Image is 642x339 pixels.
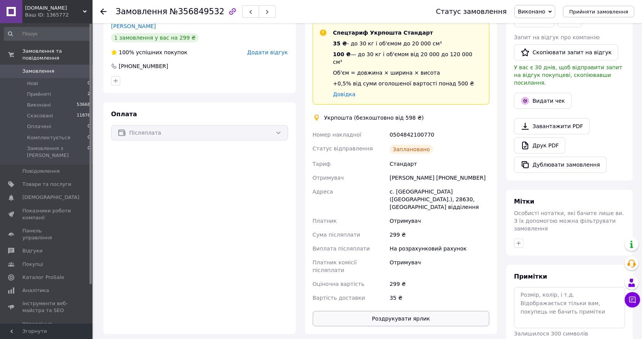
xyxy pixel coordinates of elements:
[514,198,534,205] span: Мітки
[333,30,433,36] span: Спецтариф Укрпошта Стандарт
[388,128,491,142] div: 0504842100770
[388,256,491,277] div: Отримувач
[313,232,361,238] span: Сума післяплати
[27,80,38,87] span: Нові
[388,157,491,171] div: Стандарт
[518,8,545,15] span: Виконано
[25,5,83,12] span: BestCover.com.ua
[88,145,90,159] span: 0
[100,8,106,15] div: Повернутися назад
[88,91,90,98] span: 2
[388,291,491,305] div: 35 ₴
[88,134,90,141] span: 0
[514,331,588,337] span: Залишилося 300 символів
[388,242,491,256] div: На розрахунковий рахунок
[388,171,491,185] div: [PERSON_NAME] [PHONE_NUMBER]
[514,34,600,40] span: Запит на відгук про компанію
[514,64,622,86] span: У вас є 30 днів, щоб відправити запит на відгук покупцеві, скопіювавши посилання.
[88,80,90,87] span: 0
[111,33,199,42] div: 1 замовлення у вас на 299 ₴
[22,274,64,281] span: Каталог ProSale
[111,23,156,29] a: [PERSON_NAME]
[313,218,337,224] span: Платник
[22,261,43,268] span: Покупці
[333,69,483,77] div: Об'єм = довжина × ширина × висота
[22,300,71,314] span: Інструменти веб-майстра та SEO
[514,157,607,173] button: Дублювати замовлення
[333,40,483,47] div: - до 30 кг і об'ємом до 20 000 см³
[313,281,364,287] span: Оціночна вартість
[77,102,90,109] span: 53668
[22,321,71,334] span: Управління сайтом
[22,194,79,201] span: [DEMOGRAPHIC_DATA]
[27,91,51,98] span: Прийняті
[569,9,628,15] span: Прийняти замовлення
[313,311,490,326] button: Роздрукувати ярлик
[388,185,491,214] div: с. [GEOGRAPHIC_DATA] ([GEOGRAPHIC_DATA].), 28630, [GEOGRAPHIC_DATA] відділення
[313,175,344,181] span: Отримувач
[389,145,433,154] div: Заплановано
[625,292,640,307] button: Чат з покупцем
[111,48,187,56] div: успішних покупок
[436,8,507,15] div: Статус замовлення
[333,80,483,87] div: +0,5% від суми оголошеної вартості понад 500 ₴
[27,134,70,141] span: Комплектується
[77,112,90,119] span: 11876
[313,245,370,252] span: Виплата післяплати
[27,145,88,159] span: Замовлення з [PERSON_NAME]
[22,68,54,75] span: Замовлення
[514,93,571,109] button: Видати чек
[514,273,547,280] span: Примітки
[313,189,333,195] span: Адреса
[313,132,362,138] span: Номер накладної
[333,91,356,97] a: Довідка
[4,27,91,41] input: Пошук
[322,114,426,122] div: Укрпошта (безкоштовно від 598 ₴)
[27,123,51,130] span: Оплачені
[22,48,93,62] span: Замовлення та повідомлення
[118,62,169,70] div: [PHONE_NUMBER]
[119,49,134,55] span: 100%
[388,228,491,242] div: 299 ₴
[25,12,93,18] div: Ваш ID: 1365772
[333,51,351,57] span: 100 ₴
[22,227,71,241] span: Панель управління
[313,295,365,301] span: Вартість доставки
[22,247,42,254] span: Відгуки
[313,161,331,167] span: Тариф
[514,44,618,60] button: Скопіювати запит на відгук
[22,168,60,175] span: Повідомлення
[388,277,491,291] div: 299 ₴
[563,6,634,17] button: Прийняти замовлення
[247,49,288,55] span: Додати відгук
[514,137,565,154] a: Друк PDF
[170,7,224,16] span: №356849532
[22,207,71,221] span: Показники роботи компанії
[514,118,590,134] a: Завантажити PDF
[88,123,90,130] span: 0
[22,287,49,294] span: Аналітика
[333,50,483,66] div: — до 30 кг і об'ємом від 20 000 до 120 000 см³
[313,145,373,152] span: Статус відправлення
[111,110,137,118] span: Оплата
[333,40,347,47] span: 35 ₴
[313,259,357,273] span: Платник комісії післяплати
[22,181,71,188] span: Товари та послуги
[27,102,51,109] span: Виконані
[388,214,491,228] div: Отримувач
[27,112,53,119] span: Скасовані
[116,7,167,16] span: Замовлення
[514,210,624,232] span: Особисті нотатки, які бачите лише ви. З їх допомогою можна фільтрувати замовлення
